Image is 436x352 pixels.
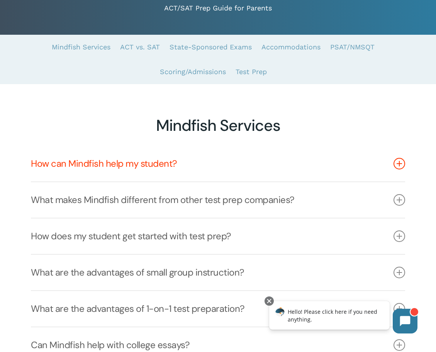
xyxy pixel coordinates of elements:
[31,116,405,135] h2: Mindfish Services
[170,35,252,59] a: State-Sponsored Exams
[261,295,425,341] iframe: Chatbot
[31,146,405,181] a: How can Mindfish help my student?
[31,218,405,254] a: How does my student get started with test prep?
[330,35,375,59] a: PSAT/NMSQT
[31,255,405,290] a: What are the advantages of small group instruction?
[120,35,160,59] a: ACT vs. SAT
[31,291,405,327] a: What are the advantages of 1-on-1 test preparation?
[52,35,110,59] a: Mindfish Services
[160,59,226,84] a: Scoring/Admissions
[31,182,405,218] a: What makes Mindfish different from other test prep companies?
[261,35,321,59] a: Accommodations
[31,3,405,13] p: ACT/SAT Prep Guide for Parents
[236,59,267,84] a: Test Prep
